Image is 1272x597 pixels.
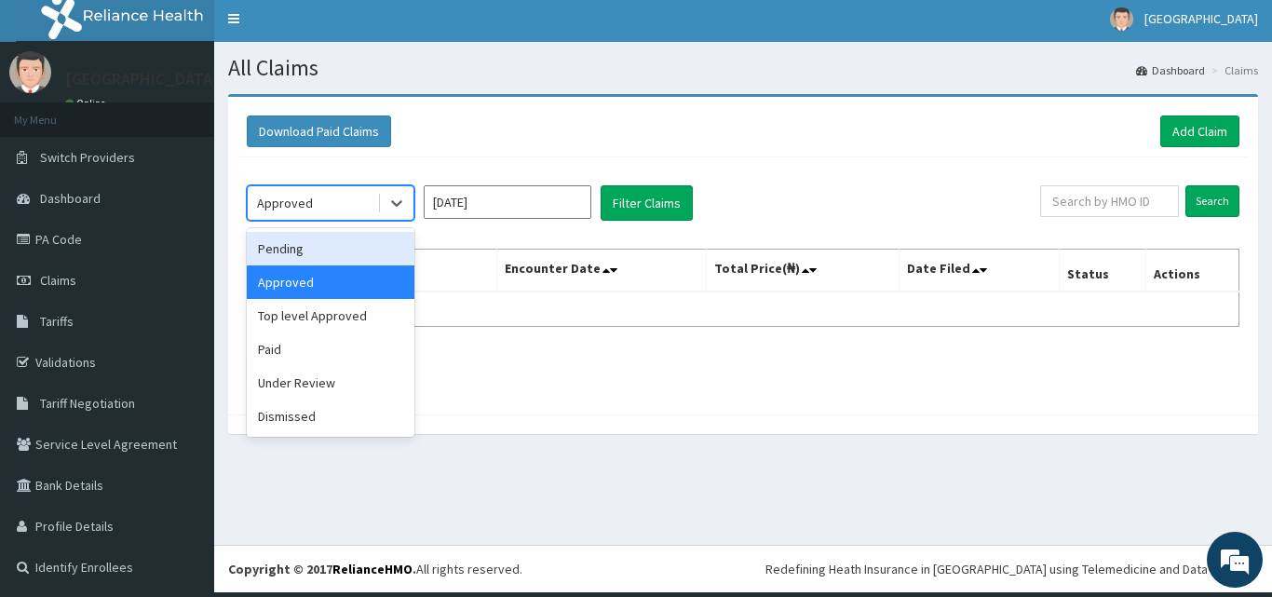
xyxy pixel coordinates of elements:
[1185,185,1239,217] input: Search
[9,51,51,93] img: User Image
[34,93,75,140] img: d_794563401_company_1708531726252_794563401
[65,97,110,110] a: Online
[424,185,591,219] input: Select Month and Year
[9,399,355,464] textarea: Type your message and hit 'Enter'
[900,250,1060,292] th: Date Filed
[40,395,135,412] span: Tariff Negotiation
[305,9,350,54] div: Minimize live chat window
[1040,185,1179,217] input: Search by HMO ID
[247,400,414,433] div: Dismissed
[247,332,414,366] div: Paid
[40,313,74,330] span: Tariffs
[228,56,1258,80] h1: All Claims
[1145,250,1238,292] th: Actions
[1060,250,1146,292] th: Status
[1207,62,1258,78] li: Claims
[97,104,313,129] div: Chat with us now
[1110,7,1133,31] img: User Image
[228,561,416,577] strong: Copyright © 2017 .
[1160,115,1239,147] a: Add Claim
[706,250,900,292] th: Total Price(₦)
[40,190,101,207] span: Dashboard
[497,250,706,292] th: Encounter Date
[247,265,414,299] div: Approved
[765,560,1258,578] div: Redefining Heath Insurance in [GEOGRAPHIC_DATA] using Telemedicine and Data Science!
[1144,10,1258,27] span: [GEOGRAPHIC_DATA]
[40,272,76,289] span: Claims
[247,299,414,332] div: Top level Approved
[247,366,414,400] div: Under Review
[108,180,257,368] span: We're online!
[65,71,219,88] p: [GEOGRAPHIC_DATA]
[332,561,413,577] a: RelianceHMO
[247,115,391,147] button: Download Paid Claims
[214,545,1272,592] footer: All rights reserved.
[257,194,313,212] div: Approved
[40,149,135,166] span: Switch Providers
[247,232,414,265] div: Pending
[601,185,693,221] button: Filter Claims
[1136,62,1205,78] a: Dashboard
